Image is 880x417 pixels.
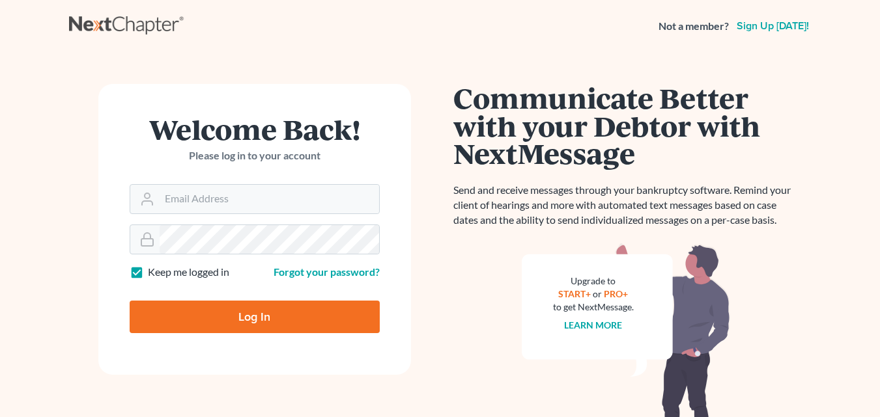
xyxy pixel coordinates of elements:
[659,19,729,34] strong: Not a member?
[130,115,380,143] h1: Welcome Back!
[553,275,634,288] div: Upgrade to
[564,319,622,330] a: Learn more
[734,21,812,31] a: Sign up [DATE]!
[130,301,380,333] input: Log In
[453,84,799,167] h1: Communicate Better with your Debtor with NextMessage
[274,265,380,278] a: Forgot your password?
[558,288,591,299] a: START+
[604,288,628,299] a: PRO+
[130,148,380,163] p: Please log in to your account
[553,301,634,314] div: to get NextMessage.
[160,185,379,213] input: Email Address
[148,265,229,280] label: Keep me logged in
[593,288,602,299] span: or
[453,183,799,228] p: Send and receive messages through your bankruptcy software. Remind your client of hearings and mo...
